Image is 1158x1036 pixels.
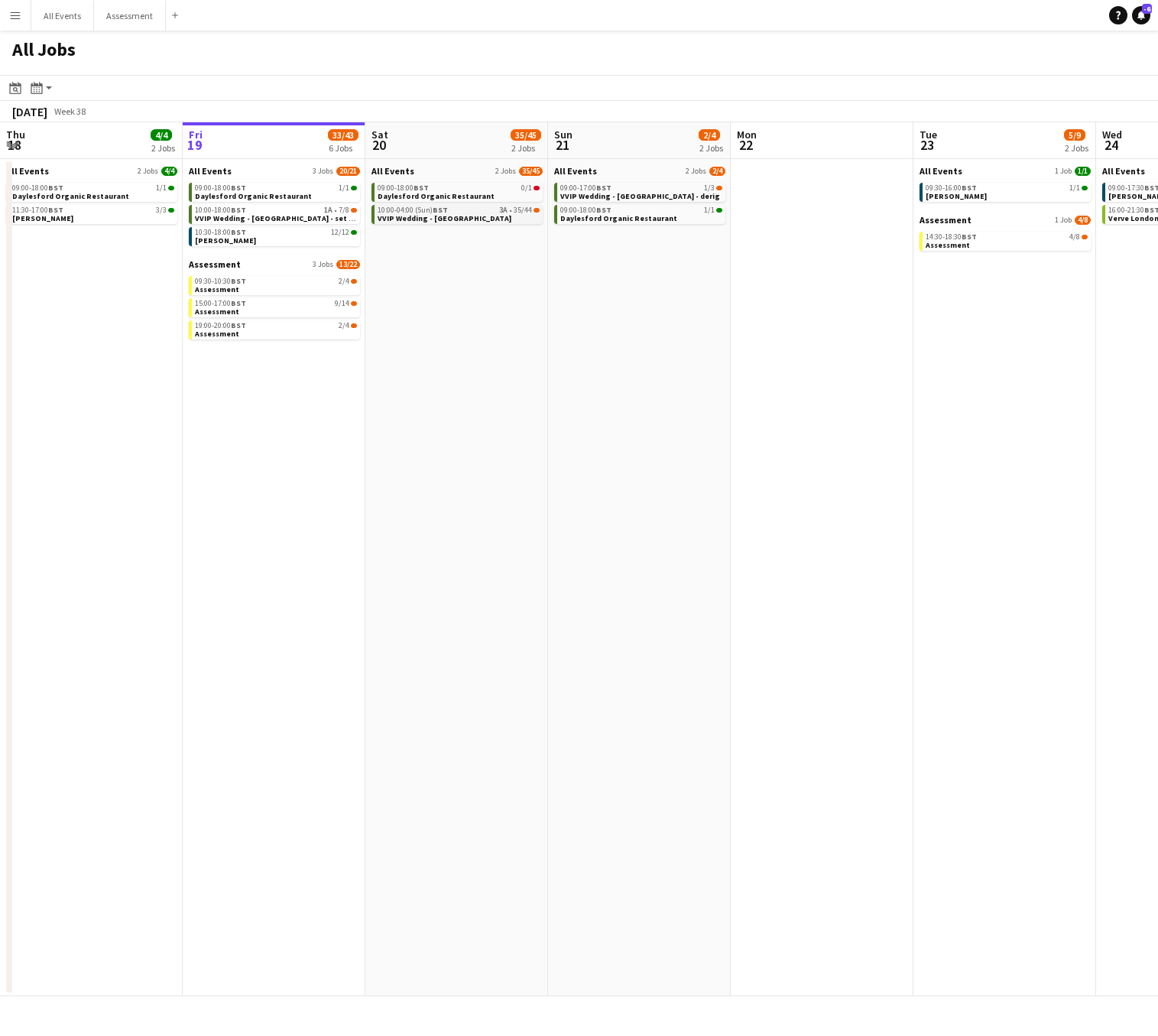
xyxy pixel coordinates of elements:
span: 10:30-18:00 [195,229,246,236]
a: 09:30-10:30BST2/4Assessment [195,276,357,294]
span: All Events [371,165,414,177]
span: Sat [371,128,388,141]
span: BST [231,320,246,330]
span: 1/1 [1082,186,1088,190]
span: VVIP Wedding - Daylesford - derig [560,191,720,201]
a: -6 [1132,6,1150,24]
span: BST [596,183,611,193]
span: BST [433,205,448,215]
span: 2 Jobs [686,167,706,176]
span: 19:00-20:00 [195,322,246,330]
div: All Events3 Jobs20/2109:00-18:00BST1/1Daylesford Organic Restaurant10:00-18:00BST1A•7/8VVIP Weddi... [189,165,360,258]
span: 33/43 [328,129,358,141]
span: 4/4 [161,167,177,176]
span: VVIP Wedding - Daylesford [378,213,511,223]
span: Fri [189,128,203,141]
span: 09:30-10:30 [195,278,246,285]
span: 3/3 [156,206,167,214]
span: 7/8 [339,206,349,214]
span: 09:00-18:00 [12,184,63,192]
span: BST [231,298,246,308]
a: All Events1 Job1/1 [920,165,1091,177]
a: 09:00-18:00BST1/1Daylesford Organic Restaurant [195,183,357,200]
span: 22 [735,136,757,154]
span: Assessment [926,240,970,250]
span: 10:00-04:00 (Sun) [378,206,448,214]
span: 4/8 [1075,216,1091,225]
span: BST [48,183,63,193]
span: 1/1 [351,186,357,190]
span: 3 Jobs [313,167,333,176]
span: 12/12 [351,230,357,235]
span: Assessment [195,329,239,339]
a: Assessment1 Job4/8 [920,214,1091,226]
span: BST [231,276,246,286]
span: All Events [189,165,232,177]
span: 21 [552,136,573,154]
span: 1/3 [704,184,715,192]
span: 2/4 [351,279,357,284]
a: 09:00-17:00BST1/3VVIP Wedding - [GEOGRAPHIC_DATA] - derig [560,183,722,200]
a: 10:00-18:00BST1A•7/8VVIP Wedding - [GEOGRAPHIC_DATA] - set up [195,205,357,222]
a: Assessment3 Jobs13/22 [189,258,360,270]
span: Daylesford Organic Restaurant [195,191,312,201]
span: BST [596,205,611,215]
span: 35/44 [534,208,540,213]
div: All Events2 Jobs2/409:00-17:00BST1/3VVIP Wedding - [GEOGRAPHIC_DATA] - derig09:00-18:00BST1/1Dayl... [554,165,725,227]
span: 2 Jobs [495,167,516,176]
span: 3A [499,206,508,214]
span: 2/4 [709,167,725,176]
span: 1/1 [339,184,349,192]
span: 4/4 [151,129,172,141]
span: 09:00-18:00 [560,206,611,214]
span: Week 38 [50,106,89,117]
div: Assessment1 Job4/814:30-18:30BST4/8Assessment [920,214,1091,254]
span: Daylesford Organic Restaurant [560,213,677,223]
span: 1/1 [168,186,174,190]
span: 5/9 [1064,129,1085,141]
span: Sun [554,128,573,141]
span: 10:00-18:00 [195,206,246,214]
span: BST [231,227,246,237]
span: 13/22 [336,260,360,269]
span: 2 Jobs [138,167,158,176]
span: E.J. Churchill [926,191,987,201]
div: [DATE] [12,104,47,119]
span: BST [231,183,246,193]
a: 09:00-18:00BST0/1Daylesford Organic Restaurant [378,183,540,200]
span: 23 [917,136,937,154]
a: 11:30-17:00BST3/3[PERSON_NAME] [12,205,174,222]
span: 9/14 [335,300,349,307]
span: VVIP Wedding - Daylesford - set up [195,213,358,223]
div: 2 Jobs [511,142,540,154]
span: All Events [1102,165,1145,177]
span: Mon [737,128,757,141]
span: E.J. Churchill [195,235,256,245]
span: Assessment [195,307,239,317]
span: Tue [920,128,937,141]
div: 2 Jobs [1065,142,1088,154]
span: BST [231,205,246,215]
span: 1 Job [1055,167,1072,176]
span: BST [48,205,63,215]
span: 18 [4,136,25,154]
span: 09:00-17:00 [560,184,611,192]
a: 09:00-18:00BST1/1Daylesford Organic Restaurant [560,205,722,222]
span: 35/44 [514,206,532,214]
span: E.J. Churchill [12,213,73,223]
div: • [195,206,357,214]
span: 19 [187,136,203,154]
span: All Events [554,165,597,177]
span: 1/1 [1075,167,1091,176]
div: Assessment3 Jobs13/2209:30-10:30BST2/4Assessment15:00-17:00BST9/14Assessment19:00-20:00BST2/4Asse... [189,258,360,343]
span: 20 [369,136,388,154]
a: 14:30-18:30BST4/8Assessment [926,232,1088,249]
span: 24 [1100,136,1122,154]
span: 20/21 [336,167,360,176]
span: 2/4 [339,322,349,330]
span: 3/3 [168,208,174,213]
span: BST [414,183,429,193]
span: 4/8 [1069,233,1080,241]
span: 15:00-17:00 [195,300,246,307]
span: 09:30-16:00 [926,184,977,192]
